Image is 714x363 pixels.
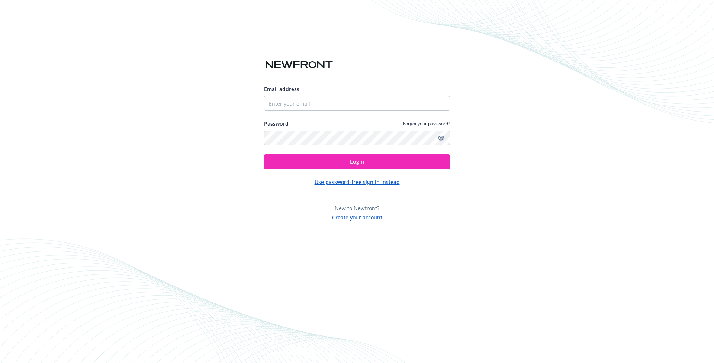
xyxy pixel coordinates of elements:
[315,178,400,186] button: Use password-free sign in instead
[350,158,364,165] span: Login
[264,154,450,169] button: Login
[437,134,446,142] a: Show password
[403,121,450,127] a: Forgot your password?
[264,58,334,71] img: Newfront logo
[335,205,379,212] span: New to Newfront?
[264,86,299,93] span: Email address
[332,212,382,221] button: Create your account
[264,120,289,128] label: Password
[264,131,450,145] input: Enter your password
[264,96,450,111] input: Enter your email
